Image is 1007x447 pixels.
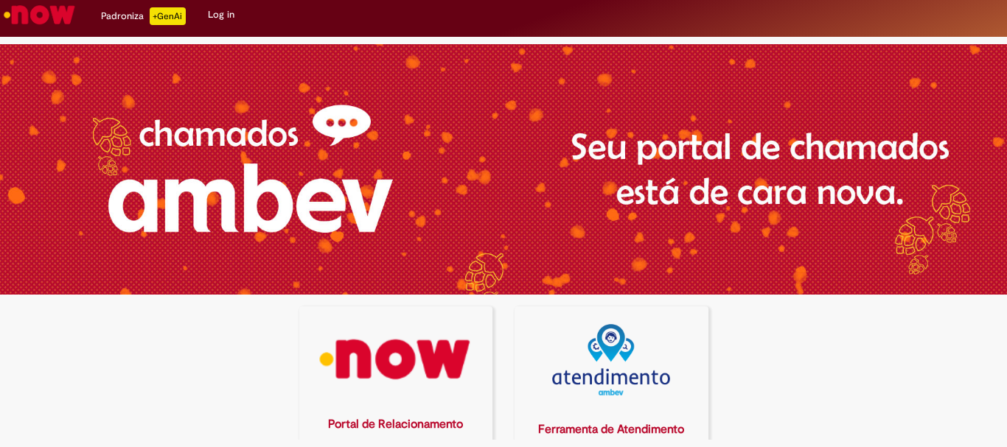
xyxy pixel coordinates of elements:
p: +GenAi [150,7,186,25]
img: logo_now.png [308,324,483,395]
div: Ferramenta de Atendimento [523,421,700,438]
div: Portal de Relacionamento [308,416,484,433]
img: logo_atentdimento.png [552,324,670,395]
div: Padroniza [101,7,186,25]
